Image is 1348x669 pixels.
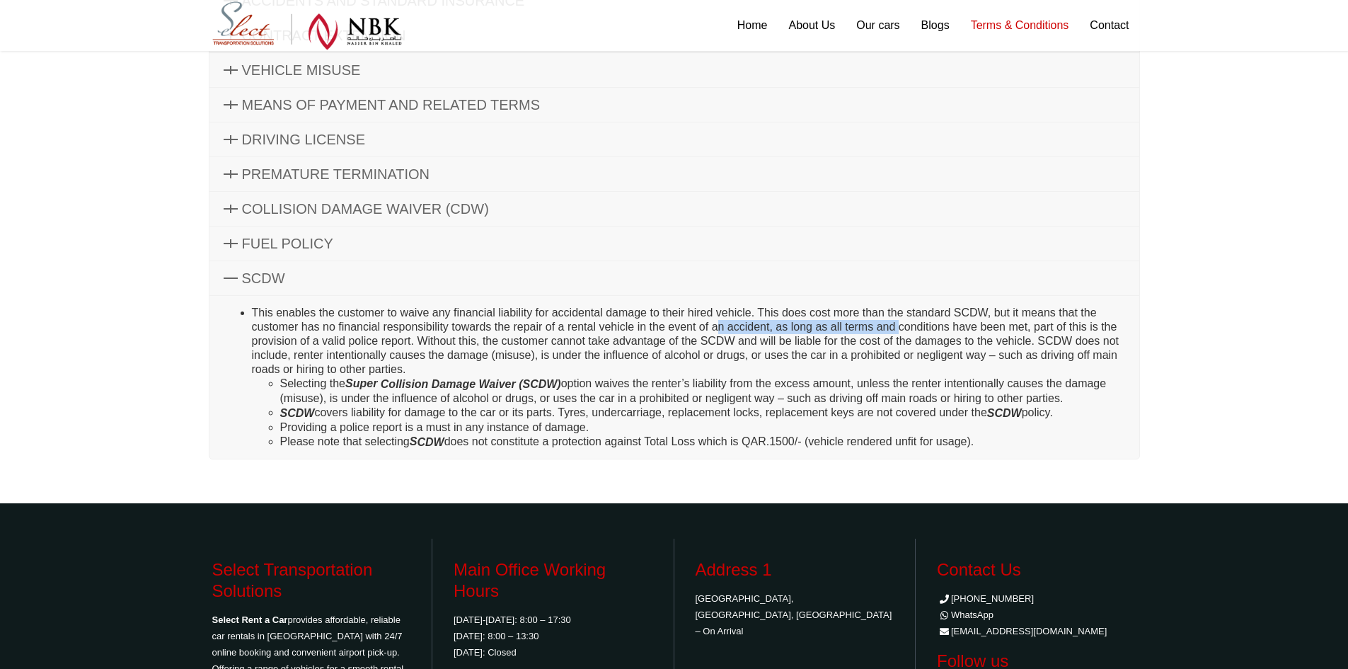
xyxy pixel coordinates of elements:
i: SCDW [280,407,315,419]
a: WhatsApp [937,610,993,620]
a: [GEOGRAPHIC_DATA], [GEOGRAPHIC_DATA], [GEOGRAPHIC_DATA] – On Arrival [696,593,892,636]
em: Super [345,377,377,389]
span: SCDW [242,270,285,286]
i: Collision Damage Waiver (SCDW) [381,378,561,390]
strong: S [410,435,417,447]
a: PREMATURE TERMINATION [209,157,1139,191]
span: VEHICLE MISUSE [242,62,361,78]
li: Please note that selecting does not constitute a protection against Total Loss which is QAR.1500/... [280,435,1125,450]
a: DRIVING LICENSE [209,122,1139,156]
li: [EMAIL_ADDRESS][DOMAIN_NAME] [937,623,1136,639]
a: VEHICLE MISUSE [209,53,1139,87]
h3: Address 1 [696,559,894,581]
a: MEANS OF PAYMENT AND RELATED TERMS [209,88,1139,122]
span: MEANS OF PAYMENT AND RELATED TERMS [242,97,541,113]
h3: Contact Us [937,559,1136,581]
strong: Select Rent a Car [212,614,288,625]
li: Selecting the option waives the renter’s liability from the excess amount, unless the renter inte... [280,377,1125,406]
a: FUEL POLICY [209,227,1139,261]
span: FUEL POLICY [242,236,333,251]
p: [DATE]-[DATE]: 8:00 – 17:30 [DATE]: 8:00 – 13:30 [DATE]: Closed [454,612,652,661]
a: COLLISION DAMAGE WAIVER (CDW) [209,192,1139,226]
img: Select Rent a Car [212,1,402,50]
li: Providing a police report is a must in any instance of damage. [280,421,1125,435]
i: DW [417,435,444,447]
h3: Main Office Working Hours [454,559,652,602]
span: COLLISION DAMAGE WAIVER (CDW) [242,201,489,217]
a: SCDW [209,261,1139,295]
li: This enables the customer to waive any financial liability for accidental damage to their hired v... [252,306,1125,449]
h3: Select Transportation Solutions [212,559,411,602]
span: PREMATURE TERMINATION [242,166,430,182]
span: DRIVING LICENSE [242,132,365,147]
a: [PHONE_NUMBER] [937,593,1034,604]
li: covers liability for damage to the car or its parts. Tyres, undercarriage, replacement locks, rep... [280,406,1125,421]
strong: C [417,435,425,447]
i: SCDW [987,407,1022,419]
